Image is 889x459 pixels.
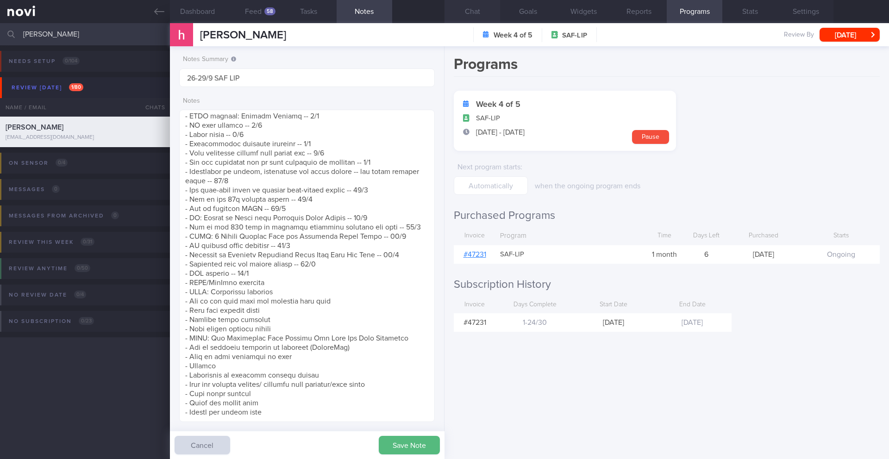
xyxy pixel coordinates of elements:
div: Messages [6,183,62,196]
strong: Week 4 of 5 [494,31,532,40]
span: 0 [52,185,60,193]
button: [DATE] [820,28,880,42]
div: Time [641,227,688,245]
strong: Week 4 of 5 [476,100,520,109]
span: SAF-LIP [500,250,524,259]
span: 0 / 31 [81,238,94,246]
button: Save Note [379,436,440,454]
label: Notes Summary [183,56,431,64]
span: [DATE] [682,319,703,326]
span: 0 / 4 [74,291,86,298]
div: Program [495,227,641,245]
span: [DATE] [603,319,624,326]
div: 1 month [641,245,688,264]
div: 58 [264,7,275,15]
span: 0 / 50 [75,264,90,272]
div: Needs setup [6,55,82,68]
div: Review [DATE] [9,81,86,94]
label: Notes [183,97,431,105]
span: [DATE] - [DATE] [476,128,525,137]
div: Messages from Archived [6,210,121,222]
span: SAF-LIP [476,114,500,123]
div: [EMAIL_ADDRESS][DOMAIN_NAME] [6,134,164,141]
div: Start Date [574,296,653,314]
div: Purchased [725,227,802,245]
div: Review this week [6,236,97,248]
label: Next program starts : [457,162,524,172]
div: End Date [653,296,732,314]
span: 0 / 23 [79,317,94,325]
div: # 47231 [454,313,495,332]
div: Starts [802,227,880,245]
input: Automatically [454,176,528,195]
div: Days Left [688,227,725,245]
h2: Purchased Programs [454,209,880,223]
div: 6 [688,245,725,264]
span: [PERSON_NAME] [200,30,286,41]
span: 0 [111,211,119,219]
div: Invoice [454,296,495,314]
div: [DATE] [725,245,802,264]
div: Days Complete [495,296,574,314]
p: when the ongoing program ends [535,181,685,191]
span: 1 / 80 [69,83,83,91]
div: Ongoing [802,245,880,264]
span: Review By [784,31,814,39]
span: [PERSON_NAME] [6,124,63,131]
button: Cancel [175,436,230,454]
div: Invoice [454,227,495,245]
h2: Subscription History [454,278,880,292]
div: On sensor [6,157,70,169]
button: Pause [632,130,669,144]
span: 0 / 104 [63,57,80,65]
a: #47231 [463,251,486,258]
div: Review anytime [6,262,93,275]
div: 1-24 / 30 [495,313,574,332]
span: 0 / 4 [56,159,68,167]
span: SAF-LIP [562,31,587,40]
div: Chats [133,98,170,117]
div: No review date [6,289,88,301]
div: No subscription [6,315,96,328]
h1: Programs [454,56,880,77]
